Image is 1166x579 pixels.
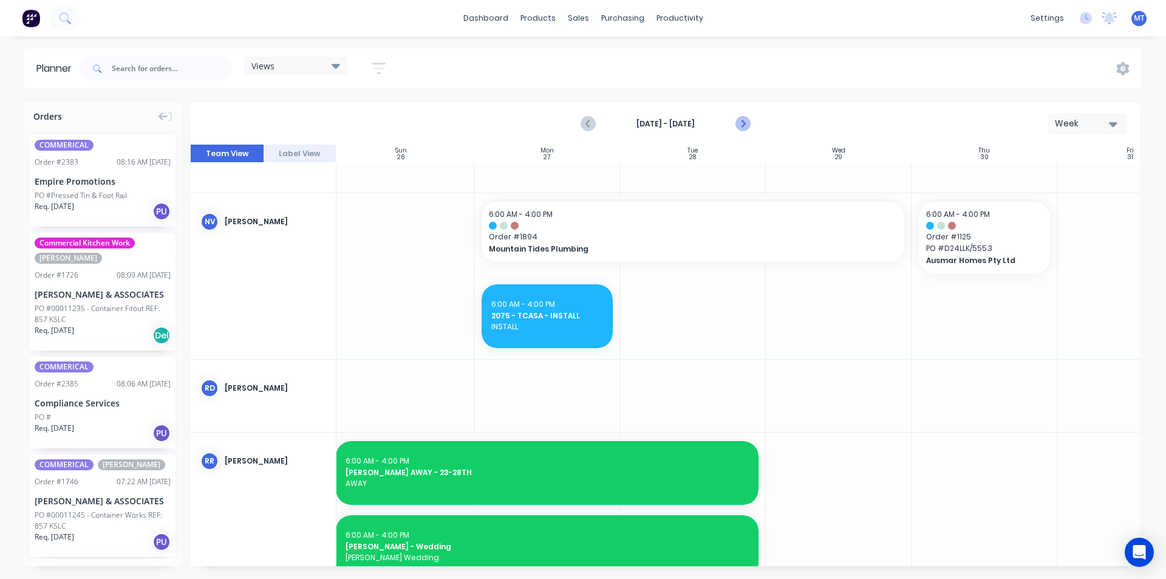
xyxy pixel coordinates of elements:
span: Order # 1894 [489,231,897,242]
div: RD [200,379,219,397]
div: [PERSON_NAME] & ASSOCIATES [35,495,171,507]
input: Search for orders... [112,57,232,81]
img: Factory [22,9,40,27]
div: 31 [1127,154,1133,160]
div: 30 [980,154,989,160]
div: 29 [835,154,842,160]
span: PO # D24LLK/555.3 [926,243,1043,254]
div: PO # [35,412,51,423]
div: [PERSON_NAME] [225,383,326,394]
span: COMMERICAL [35,140,94,151]
span: Req. [DATE] [35,325,74,336]
span: Mountain Tides Plumbing [489,244,856,255]
div: [PERSON_NAME] [225,216,326,227]
span: COMMERICAL [35,459,94,470]
div: RR [200,452,219,470]
div: Week [1055,117,1111,130]
div: sales [562,9,595,27]
div: Wed [832,147,845,154]
button: Label View [264,145,336,163]
div: 08:06 AM [DATE] [117,379,171,389]
div: Order # 1726 [35,270,78,281]
span: COMMERICAL [35,361,94,372]
div: purchasing [595,9,650,27]
div: PU [152,424,171,442]
span: [PERSON_NAME] [35,253,102,264]
div: NV [200,213,219,231]
span: 2075 - TCASA - INSTALL [491,310,603,321]
div: 27 [544,154,550,160]
span: [PERSON_NAME] Wedding [346,552,749,563]
span: INSTALL [491,321,603,332]
div: Compliance Services [35,397,171,409]
button: Team View [191,145,264,163]
span: Ausmar Homes Pty Ltd [926,255,1031,266]
span: [PERSON_NAME] - Wedding [346,541,749,552]
div: 08:16 AM [DATE] [117,157,171,168]
span: [PERSON_NAME] AWAY - 23-28TH [346,467,749,478]
span: Views [251,60,274,72]
div: settings [1025,9,1070,27]
span: Req. [DATE] [35,532,74,543]
div: products [514,9,562,27]
div: Order # 1746 [35,476,78,487]
div: PU [152,202,171,221]
div: Tue [687,147,698,154]
span: 6:00 AM - 4:00 PM [489,209,553,219]
span: Req. [DATE] [35,423,74,434]
span: 6:00 AM - 4:00 PM [926,209,990,219]
div: 07:22 AM [DATE] [117,476,171,487]
div: Fri [1127,147,1134,154]
span: 6:00 AM - 4:00 PM [491,299,555,309]
span: Req. [DATE] [35,201,74,212]
div: Order # 2385 [35,379,78,389]
span: Orders [33,110,62,123]
a: dashboard [457,9,514,27]
div: 28 [689,154,696,160]
div: PO #00011235 - Container Fitout REF: 857 KSLC [35,303,171,325]
span: 6:00 AM - 4:00 PM [346,530,409,540]
div: 26 [397,154,405,160]
div: Empire Promotions [35,175,171,188]
div: PO #Pressed Tin & Foot Rail [35,190,127,201]
div: Thu [978,147,990,154]
div: Open Intercom Messenger [1125,538,1154,567]
div: [PERSON_NAME] & ASSOCIATES [35,288,171,301]
span: MT [1134,13,1145,24]
span: [PERSON_NAME] [98,459,165,470]
div: PU [152,533,171,551]
span: AWAY [346,478,749,489]
div: Planner [36,61,78,76]
div: [PERSON_NAME] [225,456,326,467]
div: Order # 2383 [35,157,78,168]
span: 6:00 AM - 4:00 PM [346,456,409,466]
strong: [DATE] - [DATE] [605,118,726,129]
div: Mon [540,147,554,154]
span: Commercial Kitchen Work [35,238,135,248]
button: Week [1048,113,1127,134]
div: Del [152,326,171,344]
div: productivity [650,9,709,27]
div: 08:09 AM [DATE] [117,270,171,281]
div: PO #00011245 - Container Works REF: 857 KSLC [35,510,171,532]
span: Order # 1125 [926,231,1043,242]
div: Sun [395,147,407,154]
